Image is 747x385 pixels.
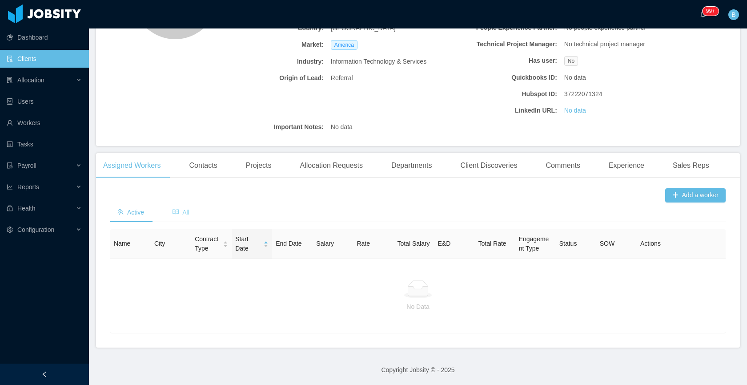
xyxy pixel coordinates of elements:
span: Actions [640,240,661,247]
a: icon: robotUsers [7,93,82,110]
a: No data [564,106,586,115]
a: icon: profileTasks [7,135,82,153]
span: Referral [331,73,353,83]
div: Sales Reps [666,153,716,178]
b: Market: [214,40,324,49]
span: No data [331,122,353,132]
div: No technical project manager [561,36,678,53]
i: icon: solution [7,77,13,83]
a: icon: auditClients [7,50,82,68]
span: Total Rate [478,240,506,247]
i: icon: file-protect [7,162,13,169]
i: icon: caret-down [223,243,228,246]
b: Technical Project Manager: [447,40,557,49]
i: icon: medicine-box [7,205,13,211]
a: icon: userWorkers [7,114,82,132]
span: Allocation [17,77,44,84]
span: 37222071324 [564,89,602,99]
span: No [564,56,578,66]
sup: 245 [703,7,719,16]
b: LinkedIn URL: [447,106,557,115]
i: icon: bell [700,11,706,17]
div: Experience [602,153,651,178]
b: Hubspot ID: [447,89,557,99]
span: Configuration [17,226,54,233]
i: icon: caret-up [264,240,269,243]
span: Reports [17,183,39,190]
span: Status [559,240,577,247]
b: Important Notes: [214,122,324,132]
p: No Data [117,302,719,312]
div: Client Discoveries [453,153,524,178]
span: E&D [438,240,451,247]
a: icon: pie-chartDashboard [7,28,82,46]
span: Salary [316,240,334,247]
span: Information Technology & Services [331,57,426,66]
span: All [173,209,189,216]
span: B [731,9,735,20]
span: City [154,240,165,247]
span: No data [564,73,586,82]
span: Active [117,209,144,216]
div: Assigned Workers [96,153,168,178]
div: Departments [384,153,439,178]
i: icon: setting [7,227,13,233]
span: America [331,40,357,50]
i: icon: team [117,209,124,215]
div: Comments [539,153,587,178]
span: Total Salary [397,240,430,247]
span: End Date [276,240,301,247]
div: Sort [263,240,269,246]
div: Contacts [182,153,225,178]
span: SOW [600,240,614,247]
span: Name [114,240,130,247]
span: Contract Type [195,235,219,253]
span: Rate [357,240,370,247]
div: Projects [239,153,279,178]
span: Engagement Type [519,235,549,252]
i: icon: caret-down [264,243,269,246]
b: Industry: [214,57,324,66]
button: icon: plusAdd a worker [665,188,726,203]
i: icon: caret-up [223,240,228,243]
span: Start Date [235,235,260,253]
i: icon: read [173,209,179,215]
span: Health [17,205,35,212]
span: Payroll [17,162,36,169]
b: Origin of Lead: [214,73,324,83]
b: Has user: [447,56,557,65]
div: Sort [223,240,228,246]
div: Allocation Requests [293,153,369,178]
b: Quickbooks ID: [447,73,557,82]
i: icon: line-chart [7,184,13,190]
